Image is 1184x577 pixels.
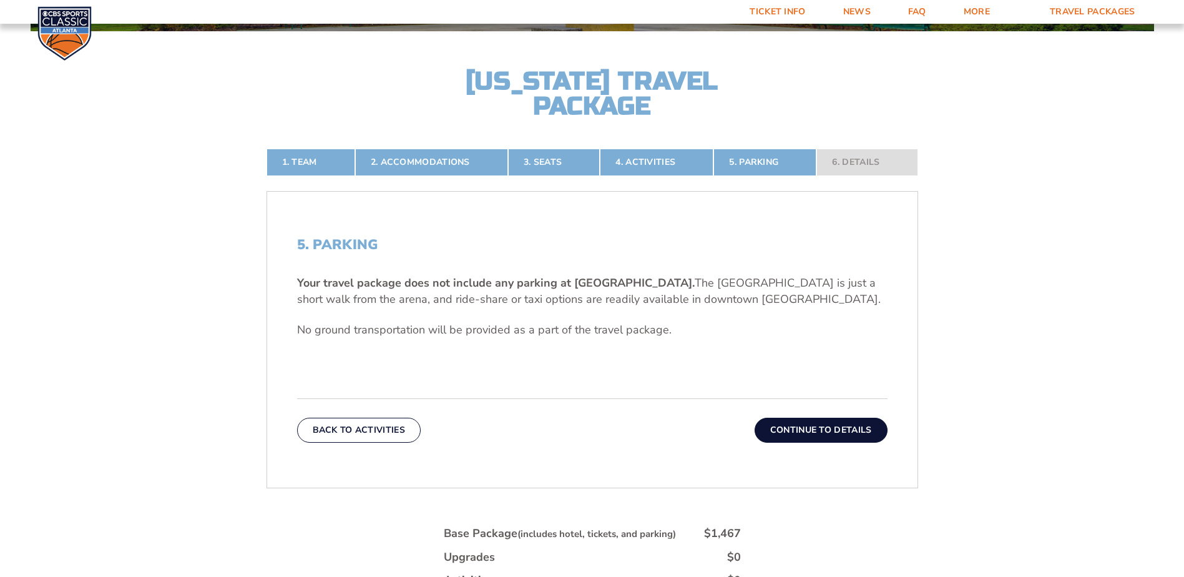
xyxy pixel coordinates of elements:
div: Upgrades [444,550,495,565]
div: $1,467 [704,526,741,541]
a: 3. Seats [508,149,600,176]
small: (includes hotel, tickets, and parking) [517,528,676,540]
b: Your travel package does not include any parking at [GEOGRAPHIC_DATA]. [297,275,695,290]
a: 1. Team [267,149,355,176]
img: CBS Sports Classic [37,6,92,61]
button: Continue To Details [755,418,888,443]
h2: 5. Parking [297,237,888,253]
p: No ground transportation will be provided as a part of the travel package. [297,322,888,338]
a: 4. Activities [600,149,713,176]
h2: [US_STATE] Travel Package [455,69,730,119]
a: 2. Accommodations [355,149,508,176]
div: $0 [727,550,741,565]
p: The [GEOGRAPHIC_DATA] is just a short walk from the arena, and ride-share or taxi options are rea... [297,275,888,307]
div: Base Package [444,526,676,541]
button: Back To Activities [297,418,421,443]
